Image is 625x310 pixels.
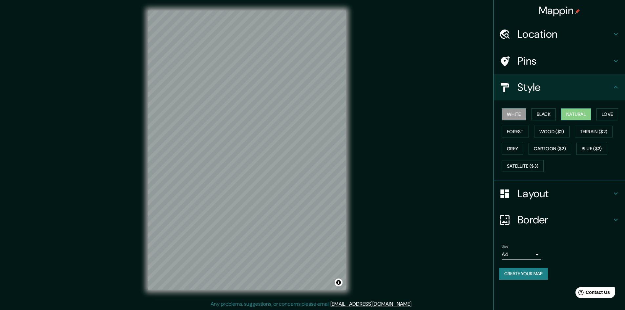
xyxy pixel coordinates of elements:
[517,28,612,41] h4: Location
[529,143,571,155] button: Cartoon ($2)
[517,81,612,94] h4: Style
[494,74,625,100] div: Style
[412,300,413,308] div: .
[517,54,612,68] h4: Pins
[494,207,625,233] div: Border
[561,108,591,120] button: Natural
[576,143,607,155] button: Blue ($2)
[567,284,618,303] iframe: Help widget launcher
[494,180,625,207] div: Layout
[494,21,625,47] div: Location
[517,213,612,226] h4: Border
[575,9,580,14] img: pin-icon.png
[534,126,570,138] button: Wood ($2)
[575,126,613,138] button: Terrain ($2)
[211,300,412,308] p: Any problems, suggestions, or concerns please email .
[494,48,625,74] div: Pins
[413,300,415,308] div: .
[596,108,618,120] button: Love
[502,108,526,120] button: White
[502,126,529,138] button: Forest
[502,143,523,155] button: Grey
[499,268,548,280] button: Create your map
[148,10,346,290] canvas: Map
[539,4,580,17] h4: Mappin
[335,279,343,286] button: Toggle attribution
[502,244,509,249] label: Size
[502,160,544,172] button: Satellite ($3)
[531,108,556,120] button: Black
[330,300,411,307] a: [EMAIL_ADDRESS][DOMAIN_NAME]
[502,249,541,260] div: A4
[517,187,612,200] h4: Layout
